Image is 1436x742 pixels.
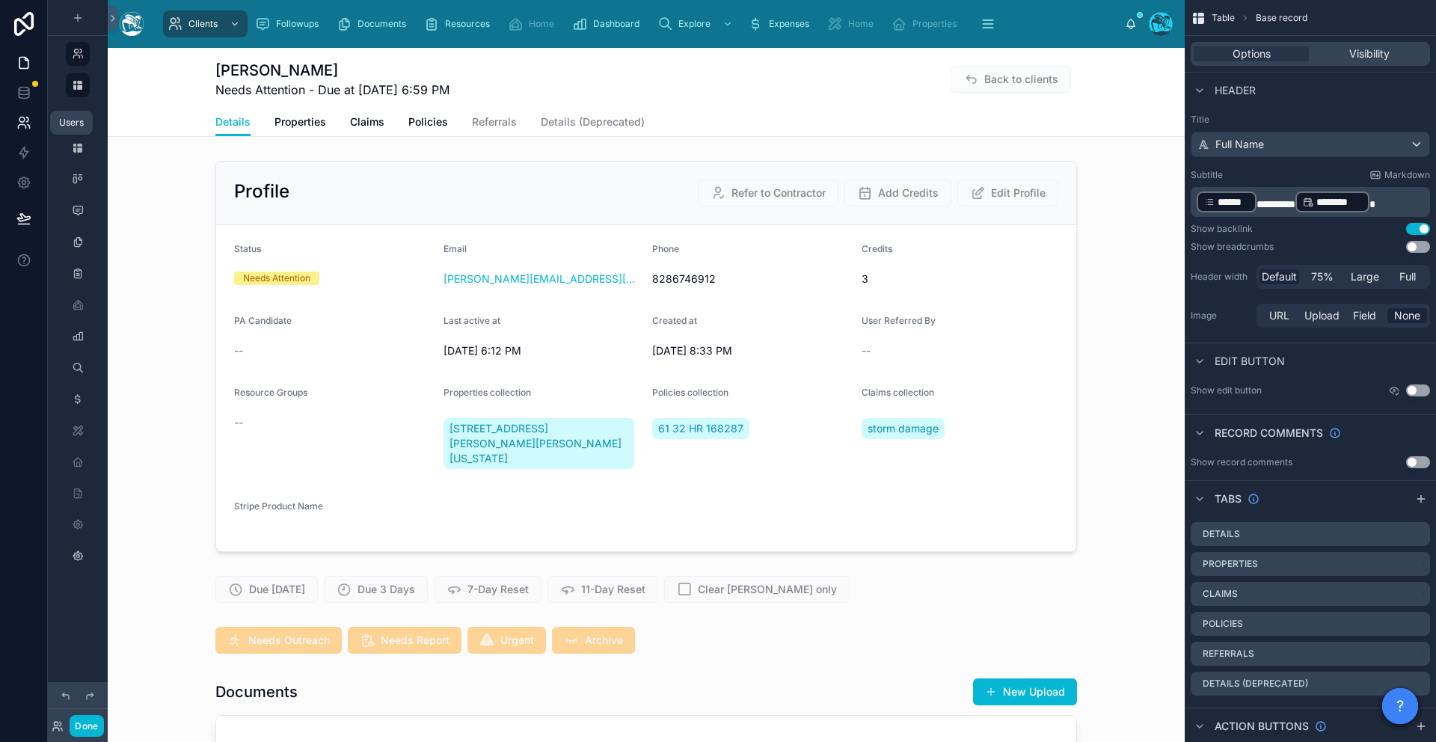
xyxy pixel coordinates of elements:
[743,10,820,37] a: Expenses
[529,18,554,30] span: Home
[1191,310,1251,322] label: Image
[1191,114,1430,126] label: Title
[215,114,251,129] span: Details
[1369,169,1430,181] a: Markdown
[1191,384,1262,396] label: Show edit button
[215,108,251,137] a: Details
[1191,456,1292,468] div: Show record comments
[274,114,326,129] span: Properties
[1262,269,1297,284] span: Default
[408,114,448,129] span: Policies
[568,10,650,37] a: Dashboard
[1191,187,1430,217] div: scrollable content
[1215,137,1264,152] span: Full Name
[503,10,565,37] a: Home
[1349,46,1390,61] span: Visibility
[215,81,449,99] span: Needs Attention - Due at [DATE] 6:59 PM
[1394,308,1420,323] span: None
[1382,688,1418,724] button: ?
[251,10,329,37] a: Followups
[332,10,417,37] a: Documents
[1215,426,1323,441] span: Record comments
[541,114,645,129] span: Details (Deprecated)
[1191,223,1253,235] div: Show backlink
[1215,354,1285,369] span: Edit button
[848,18,874,30] span: Home
[1233,46,1271,61] span: Options
[70,715,103,737] button: Done
[188,18,218,30] span: Clients
[274,108,326,138] a: Properties
[1311,269,1334,284] span: 75%
[1191,271,1251,283] label: Header width
[1399,269,1416,284] span: Full
[678,18,711,30] span: Explore
[1203,588,1238,600] label: Claims
[541,108,645,138] a: Details (Deprecated)
[163,10,248,37] a: Clients
[276,18,319,30] span: Followups
[653,10,740,37] a: Explore
[823,10,884,37] a: Home
[1212,12,1235,24] span: Table
[59,117,84,129] div: Users
[120,12,144,36] img: App logo
[445,18,490,30] span: Resources
[472,108,517,138] a: Referrals
[1215,491,1242,506] span: Tabs
[1215,83,1256,98] span: Header
[1191,169,1223,181] label: Subtitle
[887,10,967,37] a: Properties
[1203,648,1254,660] label: Referrals
[1353,308,1376,323] span: Field
[1304,308,1340,323] span: Upload
[1203,678,1308,690] label: Details (Deprecated)
[420,10,500,37] a: Resources
[1191,132,1430,157] button: Full Name
[408,108,448,138] a: Policies
[1191,241,1274,253] div: Show breadcrumbs
[593,18,639,30] span: Dashboard
[1384,169,1430,181] span: Markdown
[912,18,957,30] span: Properties
[769,18,809,30] span: Expenses
[472,114,517,129] span: Referrals
[156,7,1125,40] div: scrollable content
[350,114,384,129] span: Claims
[1351,269,1379,284] span: Large
[1203,528,1240,540] label: Details
[358,18,406,30] span: Documents
[1203,558,1258,570] label: Properties
[350,108,384,138] a: Claims
[215,60,449,81] h1: [PERSON_NAME]
[1203,618,1243,630] label: Policies
[1256,12,1307,24] span: Base record
[1269,308,1289,323] span: URL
